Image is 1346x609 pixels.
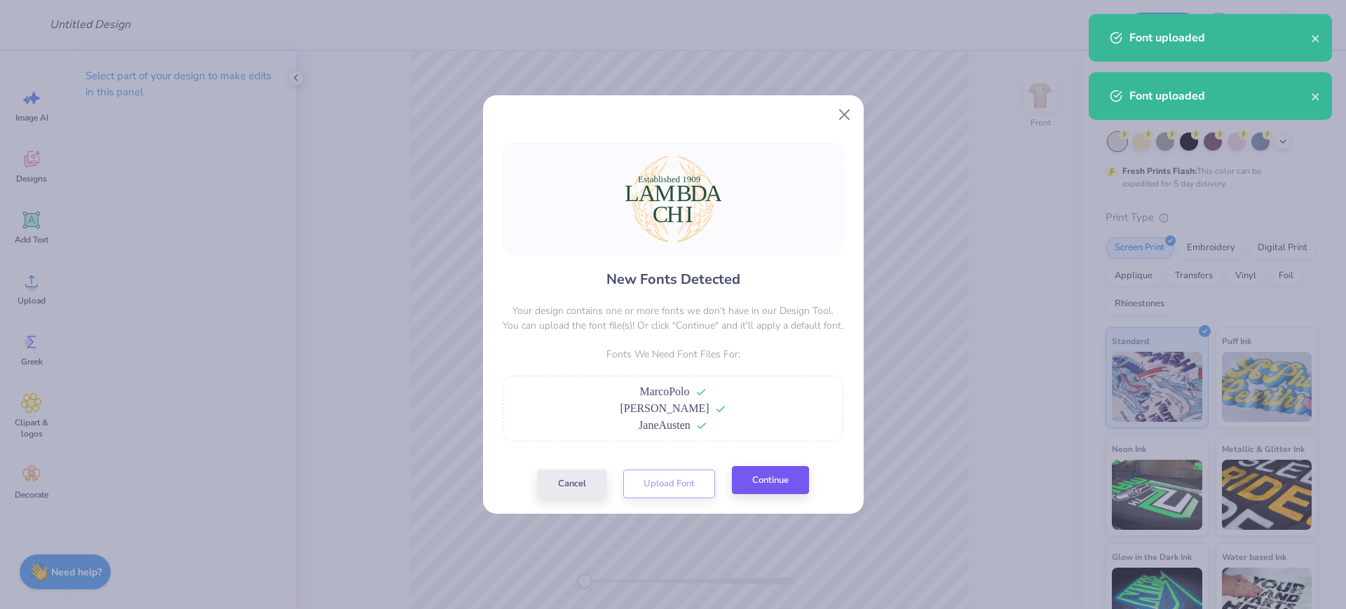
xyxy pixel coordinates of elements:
div: Font uploaded [1129,29,1311,46]
p: Your design contains one or more fonts we don't have in our Design Tool. You can upload the font ... [503,303,843,333]
button: Cancel [538,470,606,498]
h4: New Fonts Detected [606,269,740,289]
button: Close [831,102,857,128]
button: close [1311,29,1321,46]
span: JaneAusten [639,419,691,431]
button: Continue [732,466,809,495]
p: Fonts We Need Font Files For: [503,347,843,362]
div: Font uploaded [1129,88,1311,104]
span: [PERSON_NAME] [620,402,709,414]
button: close [1311,88,1321,104]
span: MarcoPolo [639,385,689,397]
